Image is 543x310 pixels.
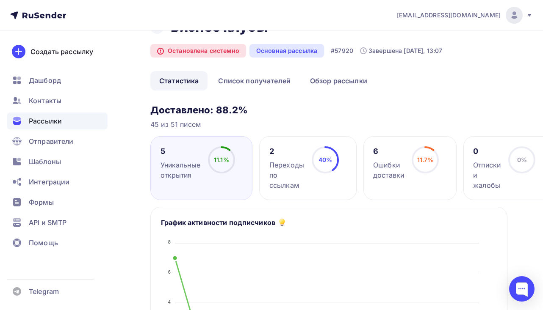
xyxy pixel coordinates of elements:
[319,156,332,163] span: 40%
[161,146,200,156] div: 5
[214,156,229,163] span: 11.1%
[150,119,507,129] div: 45 из 51 писем
[269,146,304,156] div: 2
[29,136,74,146] span: Отправители
[168,269,171,274] tspan: 6
[29,197,54,207] span: Формы
[331,47,353,55] div: #57920
[397,7,533,24] a: [EMAIL_ADDRESS][DOMAIN_NAME]
[7,112,108,129] a: Рассылки
[7,194,108,211] a: Формы
[373,146,404,156] div: 6
[473,146,501,156] div: 0
[209,71,299,91] a: Список получателей
[301,71,376,91] a: Обзор рассылки
[360,47,442,55] div: Завершена [DATE], 13:07
[397,11,501,19] span: [EMAIL_ADDRESS][DOMAIN_NAME]
[373,160,404,180] div: Ошибки доставки
[269,160,304,190] div: Переходы по ссылкам
[7,153,108,170] a: Шаблоны
[7,72,108,89] a: Дашборд
[29,96,61,106] span: Контакты
[161,160,200,180] div: Уникальные открытия
[150,104,507,116] h3: Доставлено: 88.2%
[168,240,171,245] tspan: 8
[29,156,61,167] span: Шаблоны
[7,92,108,109] a: Контакты
[161,217,275,228] h5: График активности подписчиков
[29,286,59,296] span: Telegram
[150,71,208,91] a: Статистика
[417,156,434,163] span: 11.7%
[150,44,246,58] div: Остановлена системно
[29,217,66,228] span: API и SMTP
[7,133,108,150] a: Отправители
[29,238,58,248] span: Помощь
[29,75,61,85] span: Дашборд
[517,156,527,163] span: 0%
[29,177,69,187] span: Интеграции
[473,160,501,190] div: Отписки и жалобы
[29,116,62,126] span: Рассылки
[249,44,324,58] div: Основная рассылка
[168,299,171,305] tspan: 4
[30,47,93,57] div: Создать рассылку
